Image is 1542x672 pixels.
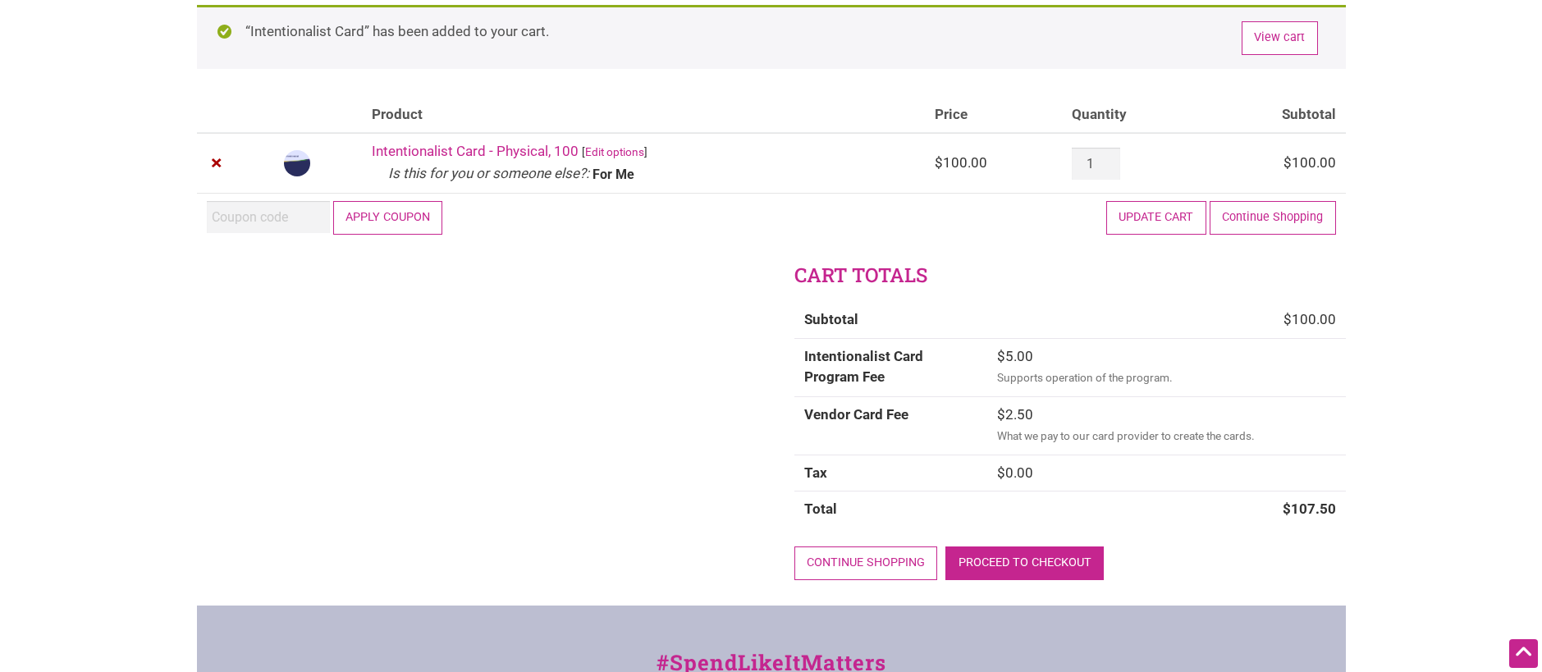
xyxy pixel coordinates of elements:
[1062,97,1204,134] th: Quantity
[197,5,1346,69] div: “Intentionalist Card” has been added to your cart.
[1283,154,1336,171] bdi: 100.00
[794,491,987,528] th: Total
[997,406,1005,423] span: $
[1283,311,1292,327] span: $
[997,429,1255,442] small: What we pay to our card provider to create the cards.
[794,338,987,396] th: Intentionalist Card Program Fee
[794,262,1346,290] h2: Cart totals
[997,406,1033,423] bdi: 2.50
[935,154,987,171] bdi: 100.00
[1509,639,1538,668] div: Scroll Back to Top
[207,153,228,174] a: Remove Intentionalist Card - Physical, 100 from cart
[935,154,943,171] span: $
[1106,201,1206,235] button: Update cart
[794,455,987,491] th: Tax
[1072,148,1119,180] input: Product quantity
[997,464,1033,481] bdi: 0.00
[388,163,589,185] dt: Is this for you or someone else?:
[1283,501,1291,517] span: $
[284,150,310,176] img: Intentionalist Card
[585,145,644,158] a: Edit options
[794,396,987,455] th: Vendor Card Fee
[1205,97,1346,134] th: Subtotal
[925,97,1063,134] th: Price
[362,97,925,134] th: Product
[997,371,1173,384] small: Supports operation of the program.
[1242,21,1318,55] a: View cart
[333,201,443,235] button: Apply coupon
[1283,501,1336,517] bdi: 107.50
[997,348,1005,364] span: $
[1210,201,1336,235] a: Continue Shopping
[372,143,579,159] a: Intentionalist Card - Physical, 100
[794,302,987,338] th: Subtotal
[997,464,1005,481] span: $
[593,168,634,181] p: For Me
[945,546,1104,580] a: Proceed to checkout
[997,348,1033,364] bdi: 5.00
[582,145,647,158] small: [ ]
[1283,154,1292,171] span: $
[794,546,938,580] a: Continue shopping
[207,201,330,233] input: Coupon code
[1283,311,1336,327] bdi: 100.00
